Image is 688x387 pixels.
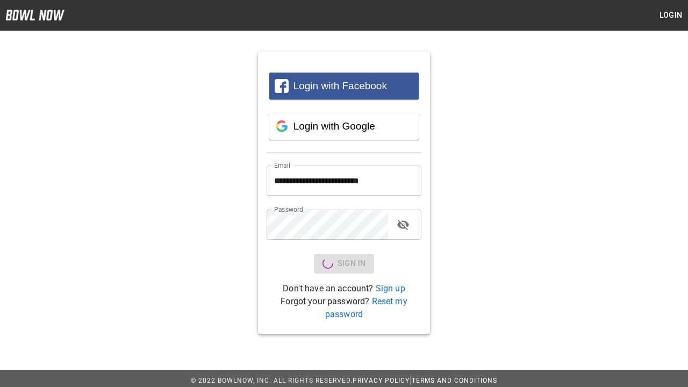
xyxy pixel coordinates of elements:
p: Forgot your password? [267,295,421,321]
span: Login with Facebook [293,80,387,91]
a: Privacy Policy [353,377,410,384]
button: Login with Facebook [269,73,419,99]
a: Terms and Conditions [412,377,497,384]
span: Login with Google [293,120,375,132]
img: logo [5,10,64,20]
a: Sign up [376,283,405,293]
button: toggle password visibility [392,214,414,235]
a: Reset my password [325,296,407,319]
p: Don't have an account? [267,282,421,295]
button: Login with Google [269,113,419,140]
button: Login [654,5,688,25]
span: © 2022 BowlNow, Inc. All Rights Reserved. [191,377,353,384]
